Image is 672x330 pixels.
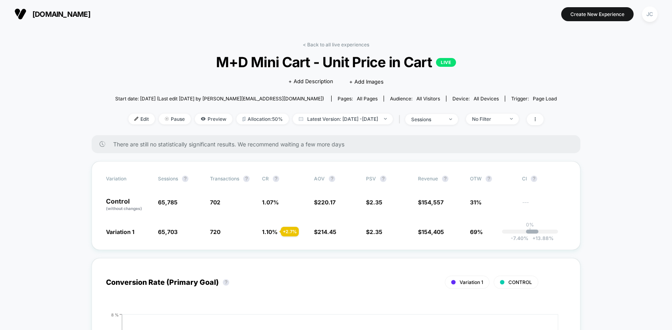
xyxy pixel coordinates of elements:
[32,10,90,18] span: [DOMAIN_NAME]
[242,117,246,121] img: rebalance
[128,114,155,124] span: Edit
[318,228,336,235] span: 214.45
[390,96,440,102] div: Audience:
[338,96,378,102] div: Pages:
[470,176,514,182] span: OTW
[366,199,382,206] span: $
[531,176,537,182] button: ?
[262,199,279,206] span: 1.07 %
[472,116,504,122] div: No Filter
[522,200,566,212] span: ---
[195,114,232,124] span: Preview
[318,199,336,206] span: 220.17
[314,228,336,235] span: $
[532,235,536,241] span: +
[640,6,660,22] button: JC
[210,176,239,182] span: Transactions
[474,96,499,102] span: all devices
[111,312,119,317] tspan: 8 %
[442,176,448,182] button: ?
[106,228,134,235] span: Variation 1
[210,199,220,206] span: 702
[106,198,150,212] p: Control
[366,228,382,235] span: $
[508,279,532,285] span: CONTROL
[314,199,336,206] span: $
[366,176,376,182] span: PSV
[470,228,483,235] span: 69%
[106,176,150,182] span: Variation
[380,176,386,182] button: ?
[397,114,405,125] span: |
[14,8,26,20] img: Visually logo
[370,199,382,206] span: 2.35
[511,235,528,241] span: -7.40 %
[561,7,634,21] button: Create New Experience
[134,117,138,121] img: edit
[526,222,534,228] p: 0%
[281,227,299,236] div: + 2.7 %
[486,176,492,182] button: ?
[236,114,289,124] span: Allocation: 50%
[303,42,369,48] a: < Back to all live experiences
[528,235,554,241] span: 13.88 %
[299,117,303,121] img: calendar
[210,228,220,235] span: 720
[329,176,335,182] button: ?
[165,117,169,121] img: end
[314,176,325,182] span: AOV
[349,78,384,85] span: + Add Images
[422,199,444,206] span: 154,557
[422,228,444,235] span: 154,405
[262,176,269,182] span: CR
[418,199,444,206] span: $
[158,199,178,206] span: 65,785
[115,96,324,102] span: Start date: [DATE] (Last edit [DATE] by [PERSON_NAME][EMAIL_ADDRESS][DOMAIN_NAME])
[243,176,250,182] button: ?
[446,96,505,102] span: Device:
[106,206,142,211] span: (without changes)
[418,228,444,235] span: $
[470,199,482,206] span: 31%
[113,141,564,148] span: There are still no statistically significant results. We recommend waiting a few more days
[384,118,387,120] img: end
[418,176,438,182] span: Revenue
[529,228,531,234] p: |
[159,114,191,124] span: Pause
[182,176,188,182] button: ?
[522,176,566,182] span: CI
[642,6,658,22] div: JC
[288,78,333,86] span: + Add Description
[273,176,279,182] button: ?
[436,58,456,67] p: LIVE
[137,54,534,70] span: M+D Mini Cart - Unit Price in Cart
[460,279,483,285] span: Variation 1
[262,228,278,235] span: 1.10 %
[511,96,557,102] div: Trigger:
[357,96,378,102] span: all pages
[510,118,513,120] img: end
[411,116,443,122] div: sessions
[416,96,440,102] span: All Visitors
[370,228,382,235] span: 2.35
[12,8,93,20] button: [DOMAIN_NAME]
[158,176,178,182] span: Sessions
[533,96,557,102] span: Page Load
[293,114,393,124] span: Latest Version: [DATE] - [DATE]
[158,228,178,235] span: 65,703
[449,118,452,120] img: end
[223,279,229,286] button: ?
